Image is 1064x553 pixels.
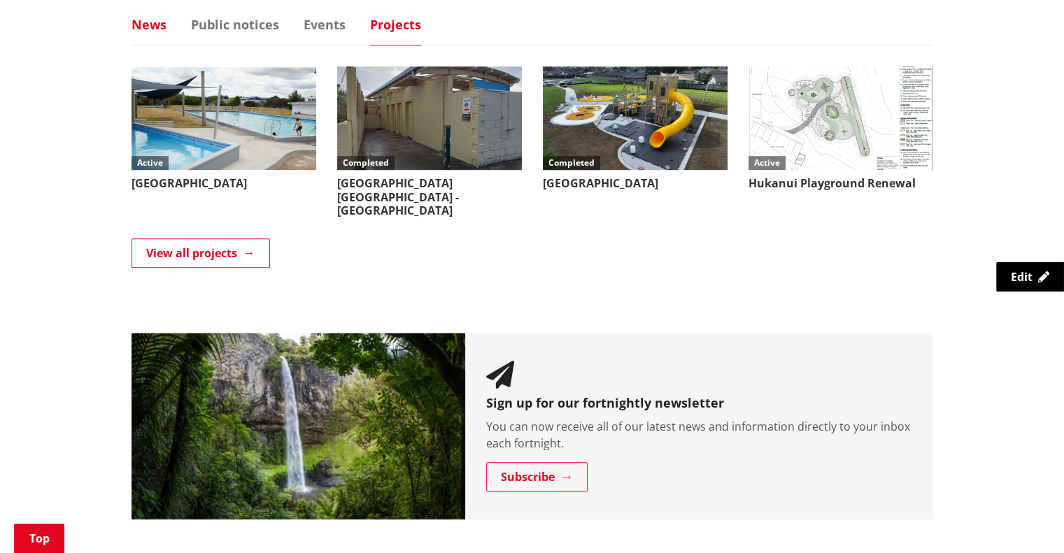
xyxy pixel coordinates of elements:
[996,262,1064,292] a: Edit
[132,156,169,170] div: Active
[132,18,166,31] a: News
[543,156,600,170] div: Completed
[749,66,933,171] img: PR-21107 Hukanui Playground 3.jpg
[543,66,728,191] a: Completed [GEOGRAPHIC_DATA]
[14,524,64,553] a: Top
[486,418,912,452] p: You can now receive all of our latest news and information directly to your inbox each fortnight.
[543,177,728,190] h3: [GEOGRAPHIC_DATA]
[132,66,316,171] img: PR-1628 Tuakau Aquatic Centre Entranceway
[337,66,522,171] img: Sunset Beach 3
[749,177,933,190] h3: Hukanui Playground Renewal
[1000,494,1050,545] iframe: Messenger Launcher
[132,177,316,190] h3: [GEOGRAPHIC_DATA]
[132,66,316,191] a: Active [GEOGRAPHIC_DATA]
[304,18,346,31] a: Events
[132,333,466,519] img: Newsletter banner
[370,18,421,31] a: Projects
[486,462,588,491] a: Subscribe
[337,156,395,170] div: Completed
[749,66,933,191] a: Active Hukanui Playground Renewal
[1011,269,1033,285] span: Edit
[543,66,728,171] img: Buckland Road Playground Sept 2024 2
[337,177,522,217] h3: [GEOGRAPHIC_DATA] [GEOGRAPHIC_DATA] - [GEOGRAPHIC_DATA]
[749,156,786,170] div: Active
[191,18,279,31] a: Public notices
[132,238,270,268] a: View all projects
[337,66,522,217] a: Completed [GEOGRAPHIC_DATA] [GEOGRAPHIC_DATA] - [GEOGRAPHIC_DATA]
[486,396,912,411] h3: Sign up for our fortnightly newsletter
